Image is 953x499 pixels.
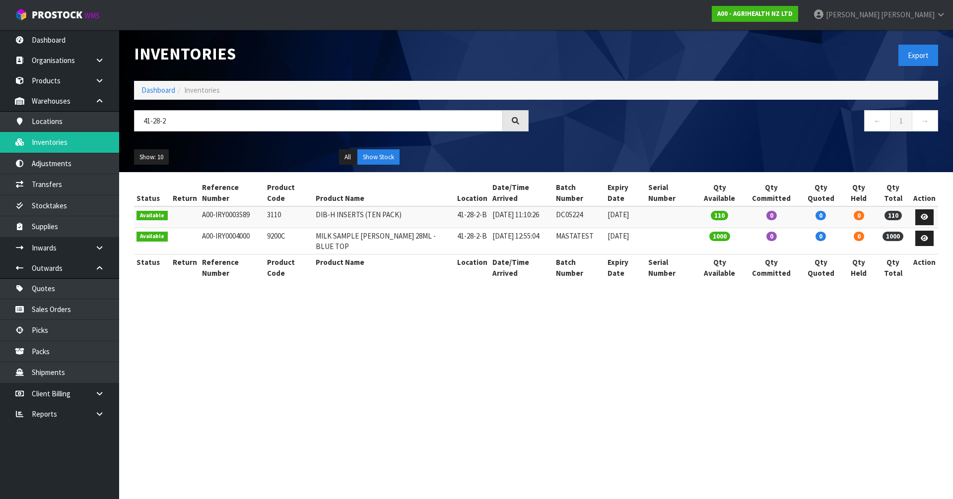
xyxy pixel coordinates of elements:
th: Location [455,180,490,206]
th: Product Code [265,180,313,206]
th: Qty Total [875,180,911,206]
td: 9200C [265,228,313,254]
span: [DATE] [608,210,629,219]
h1: Inventories [134,45,529,63]
th: Qty Held [843,254,876,281]
th: Qty Held [843,180,876,206]
td: 3110 [265,206,313,228]
th: Serial Number [646,180,695,206]
a: A00 - AGRIHEALTH NZ LTD [712,6,798,22]
th: Qty Quoted [799,180,843,206]
span: 0 [766,232,777,241]
th: Product Name [313,180,455,206]
th: Qty Quoted [799,254,843,281]
a: 1 [890,110,912,131]
a: ← [864,110,890,131]
img: cube-alt.png [15,8,27,21]
input: Search inventories [134,110,503,131]
th: Reference Number [200,180,265,206]
small: WMS [84,11,100,20]
span: Inventories [184,85,220,95]
span: 0 [766,211,777,220]
td: A00-IRY0003589 [200,206,265,228]
span: 0 [816,232,826,241]
th: Action [911,180,938,206]
th: Action [911,254,938,281]
th: Qty Committed [744,254,799,281]
span: [PERSON_NAME] [826,10,880,19]
td: 41-28-2-B [455,206,490,228]
th: Date/Time Arrived [490,254,553,281]
th: Qty Committed [744,180,799,206]
th: Location [455,254,490,281]
td: A00-IRY0004000 [200,228,265,254]
td: MASTATEST [553,228,605,254]
th: Return [170,180,200,206]
td: [DATE] 12:55:04 [490,228,553,254]
th: Status [134,254,170,281]
button: Export [898,45,938,66]
th: Expiry Date [605,180,646,206]
a: → [912,110,938,131]
span: 110 [885,211,902,220]
span: 1000 [709,232,730,241]
th: Qty Total [875,254,911,281]
th: Product Name [313,254,455,281]
td: DIB-H INSERTS (TEN PACK) [313,206,455,228]
span: 1000 [883,232,903,241]
span: Available [136,211,168,221]
nav: Page navigation [544,110,938,134]
th: Product Code [265,254,313,281]
button: Show: 10 [134,149,169,165]
th: Batch Number [553,180,605,206]
a: Dashboard [141,85,175,95]
span: 0 [854,232,864,241]
th: Serial Number [646,254,695,281]
span: 110 [711,211,728,220]
button: Show Stock [357,149,400,165]
th: Qty Available [695,180,744,206]
td: MILK SAMPLE [PERSON_NAME] 28ML - BLUE TOP [313,228,455,254]
th: Reference Number [200,254,265,281]
span: [PERSON_NAME] [881,10,935,19]
span: Available [136,232,168,242]
span: 0 [816,211,826,220]
button: All [339,149,356,165]
th: Status [134,180,170,206]
th: Return [170,254,200,281]
span: ProStock [32,8,82,21]
td: 41-28-2-B [455,228,490,254]
th: Expiry Date [605,254,646,281]
th: Qty Available [695,254,744,281]
th: Date/Time Arrived [490,180,553,206]
th: Batch Number [553,254,605,281]
span: [DATE] [608,231,629,241]
td: DC05224 [553,206,605,228]
span: 0 [854,211,864,220]
td: [DATE] 11:10:26 [490,206,553,228]
strong: A00 - AGRIHEALTH NZ LTD [717,9,793,18]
